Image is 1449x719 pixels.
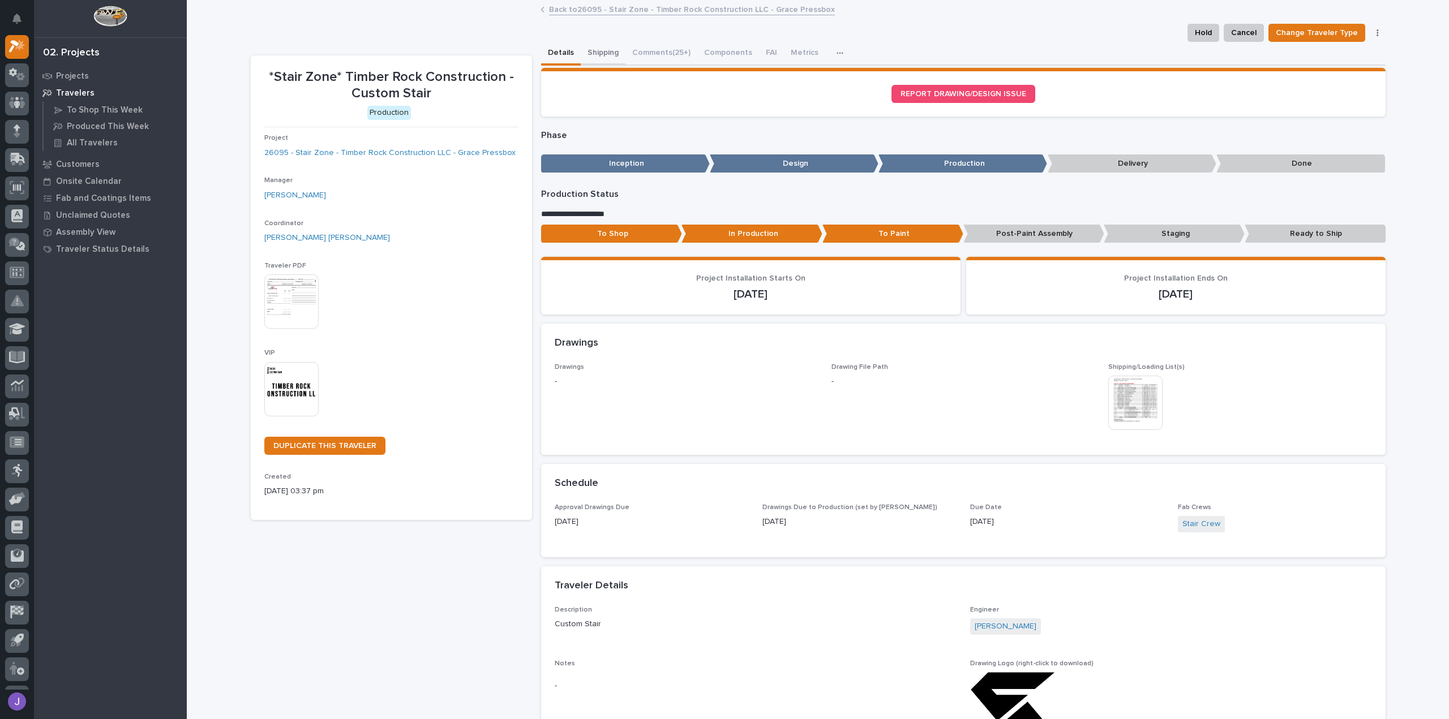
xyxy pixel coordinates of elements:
[549,2,835,15] a: Back to26095 - Stair Zone - Timber Rock Construction LLC - Grace Pressbox
[555,516,749,528] p: [DATE]
[878,154,1047,173] p: Production
[1268,24,1365,42] button: Change Traveler Type
[56,227,115,238] p: Assembly View
[67,138,118,148] p: All Travelers
[264,473,291,480] span: Created
[264,262,306,269] span: Traveler PDF
[901,90,1026,98] span: REPORT DRAWING/DESIGN ISSUE
[541,42,581,66] button: Details
[970,660,1094,667] span: Drawing Logo (right-click to download)
[555,580,628,592] h2: Traveler Details
[555,287,947,301] p: [DATE]
[264,220,303,227] span: Coordinator
[93,6,127,27] img: Workspace Logo
[822,225,963,243] p: To Paint
[581,42,625,66] button: Shipping
[34,240,187,257] a: Traveler Status Details
[831,376,834,388] p: -
[56,176,122,187] p: Onsite Calendar
[43,47,100,59] div: 02. Projects
[697,42,759,66] button: Components
[555,618,957,630] p: Custom Stair
[762,516,957,528] p: [DATE]
[67,105,143,115] p: To Shop This Week
[1195,26,1212,40] span: Hold
[264,485,518,497] p: [DATE] 03:37 pm
[696,274,805,282] span: Project Installation Starts On
[1182,518,1220,530] a: Stair Crew
[367,106,411,120] div: Production
[541,189,1386,200] p: Production Status
[34,173,187,190] a: Onsite Calendar
[759,42,784,66] button: FAI
[980,287,1372,301] p: [DATE]
[1188,24,1219,42] button: Hold
[762,504,937,511] span: Drawings Due to Production (set by [PERSON_NAME])
[710,154,878,173] p: Design
[970,504,1002,511] span: Due Date
[264,69,518,102] p: *Stair Zone* Timber Rock Construction - Custom Stair
[34,190,187,206] a: Fab and Coatings Items
[56,160,100,170] p: Customers
[555,680,957,692] p: -
[44,102,187,118] a: To Shop This Week
[56,244,149,255] p: Traveler Status Details
[1216,154,1385,173] p: Done
[264,437,385,455] a: DUPLICATE THIS TRAVELER
[34,156,187,173] a: Customers
[264,177,293,184] span: Manager
[273,442,376,450] span: DUPLICATE THIS TRAVELER
[555,376,818,388] p: -
[264,190,326,201] a: [PERSON_NAME]
[541,154,710,173] p: Inception
[963,225,1104,243] p: Post-Paint Assembly
[5,690,29,713] button: users-avatar
[1178,504,1211,511] span: Fab Crews
[264,232,390,244] a: [PERSON_NAME] [PERSON_NAME]
[681,225,822,243] p: In Production
[1224,24,1264,42] button: Cancel
[56,193,151,204] p: Fab and Coatings Items
[891,85,1035,103] a: REPORT DRAWING/DESIGN ISSUE
[44,118,187,134] a: Produced This Week
[1245,225,1386,243] p: Ready to Ship
[1124,274,1228,282] span: Project Installation Ends On
[1108,364,1185,371] span: Shipping/Loading List(s)
[56,88,95,98] p: Travelers
[975,621,1036,632] a: [PERSON_NAME]
[34,84,187,101] a: Travelers
[541,130,1386,141] p: Phase
[5,7,29,31] button: Notifications
[555,364,584,371] span: Drawings
[831,364,888,371] span: Drawing File Path
[264,147,516,159] a: 26095 - Stair Zone - Timber Rock Construction LLC - Grace Pressbox
[555,504,629,511] span: Approval Drawings Due
[67,122,149,132] p: Produced This Week
[555,606,592,613] span: Description
[1048,154,1216,173] p: Delivery
[34,206,187,223] a: Unclaimed Quotes
[970,606,999,613] span: Engineer
[625,42,697,66] button: Comments (25+)
[784,42,825,66] button: Metrics
[1104,225,1245,243] p: Staging
[555,660,575,667] span: Notes
[14,14,29,32] div: Notifications
[1231,26,1257,40] span: Cancel
[264,135,288,141] span: Project
[970,516,1164,528] p: [DATE]
[555,477,598,490] h2: Schedule
[34,67,187,84] a: Projects
[56,210,130,221] p: Unclaimed Quotes
[555,337,598,350] h2: Drawings
[34,223,187,240] a: Assembly View
[44,135,187,150] a: All Travelers
[264,350,275,356] span: VIP
[541,225,682,243] p: To Shop
[1276,26,1358,40] span: Change Traveler Type
[56,71,89,81] p: Projects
